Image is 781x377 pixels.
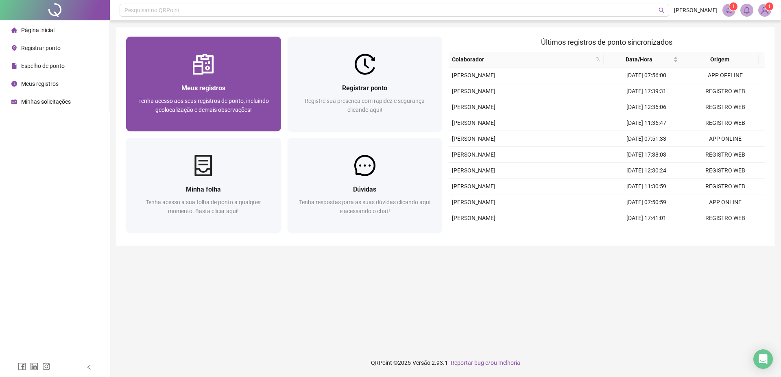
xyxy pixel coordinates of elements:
[452,167,495,174] span: [PERSON_NAME]
[21,27,55,33] span: Página inicial
[607,147,686,163] td: [DATE] 17:38:03
[686,99,765,115] td: REGISTRO WEB
[686,226,765,242] td: REGISTRO WEB
[607,115,686,131] td: [DATE] 11:36:47
[138,98,269,113] span: Tenha acesso aos seus registros de ponto, incluindo geolocalização e demais observações!
[110,349,781,377] footer: QRPoint © 2025 - 2.93.1 -
[21,45,61,51] span: Registrar ponto
[607,68,686,83] td: [DATE] 07:56:00
[126,138,281,233] a: Minha folhaTenha acesso a sua folha de ponto a qualquer momento. Basta clicar aqui!
[732,4,735,9] span: 1
[11,27,17,33] span: home
[452,199,495,205] span: [PERSON_NAME]
[288,138,443,233] a: DúvidasTenha respostas para as suas dúvidas clicando aqui e acessando o chat!
[686,115,765,131] td: REGISTRO WEB
[674,6,718,15] span: [PERSON_NAME]
[11,45,17,51] span: environment
[765,2,773,11] sup: Atualize o seu contato no menu Meus Dados
[607,179,686,194] td: [DATE] 11:30:59
[686,147,765,163] td: REGISTRO WEB
[452,183,495,190] span: [PERSON_NAME]
[11,99,17,105] span: schedule
[42,362,50,370] span: instagram
[607,226,686,242] td: [DATE] 12:35:13
[353,185,376,193] span: Dúvidas
[686,83,765,99] td: REGISTRO WEB
[21,63,65,69] span: Espelho de ponto
[412,360,430,366] span: Versão
[607,83,686,99] td: [DATE] 17:39:31
[604,52,681,68] th: Data/Hora
[452,120,495,126] span: [PERSON_NAME]
[451,360,520,366] span: Reportar bug e/ou melhoria
[681,52,759,68] th: Origem
[288,37,443,131] a: Registrar pontoRegistre sua presença com rapidez e segurança clicando aqui!
[607,99,686,115] td: [DATE] 12:36:06
[596,57,600,62] span: search
[686,163,765,179] td: REGISTRO WEB
[299,199,430,214] span: Tenha respostas para as suas dúvidas clicando aqui e acessando o chat!
[686,210,765,226] td: REGISTRO WEB
[607,194,686,210] td: [DATE] 07:50:59
[768,4,771,9] span: 1
[729,2,737,11] sup: 1
[452,104,495,110] span: [PERSON_NAME]
[759,4,771,16] img: 93397
[686,131,765,147] td: APP ONLINE
[146,199,261,214] span: Tenha acesso a sua folha de ponto a qualquer momento. Basta clicar aqui!
[18,362,26,370] span: facebook
[452,55,592,64] span: Colaborador
[607,55,672,64] span: Data/Hora
[11,81,17,87] span: clock-circle
[30,362,38,370] span: linkedin
[725,7,733,14] span: notification
[541,38,672,46] span: Últimos registros de ponto sincronizados
[11,63,17,69] span: file
[753,349,773,369] div: Open Intercom Messenger
[607,163,686,179] td: [DATE] 12:30:24
[686,179,765,194] td: REGISTRO WEB
[126,37,281,131] a: Meus registrosTenha acesso aos seus registros de ponto, incluindo geolocalização e demais observa...
[452,88,495,94] span: [PERSON_NAME]
[686,194,765,210] td: APP ONLINE
[607,131,686,147] td: [DATE] 07:51:33
[743,7,750,14] span: bell
[21,81,59,87] span: Meus registros
[452,215,495,221] span: [PERSON_NAME]
[686,68,765,83] td: APP OFFLINE
[342,84,387,92] span: Registrar ponto
[452,151,495,158] span: [PERSON_NAME]
[607,210,686,226] td: [DATE] 17:41:01
[452,135,495,142] span: [PERSON_NAME]
[305,98,425,113] span: Registre sua presença com rapidez e segurança clicando aqui!
[186,185,221,193] span: Minha folha
[181,84,225,92] span: Meus registros
[594,53,602,65] span: search
[659,7,665,13] span: search
[452,72,495,78] span: [PERSON_NAME]
[21,98,71,105] span: Minhas solicitações
[86,364,92,370] span: left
